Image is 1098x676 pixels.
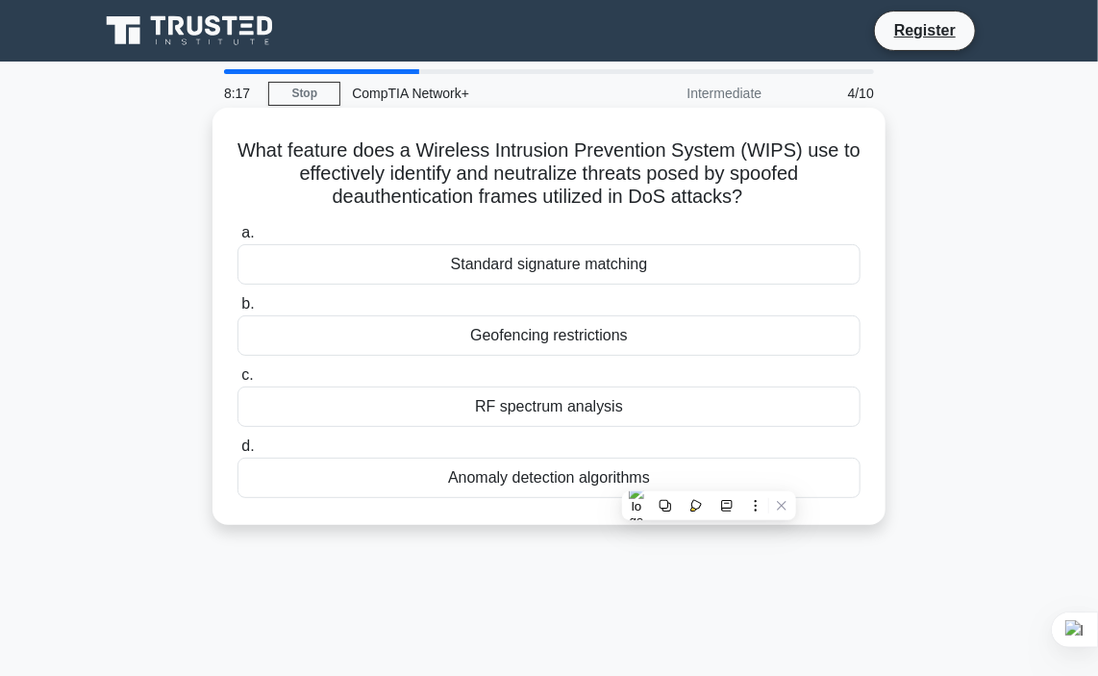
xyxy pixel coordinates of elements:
[236,138,862,210] h5: What feature does a Wireless Intrusion Prevention System (WIPS) use to effectively identify and n...
[340,74,605,113] div: CompTIA Network+
[605,74,773,113] div: Intermediate
[237,387,861,427] div: RF spectrum analysis
[237,458,861,498] div: Anomaly detection algorithms
[237,244,861,285] div: Standard signature matching
[241,366,253,383] span: c.
[268,82,340,106] a: Stop
[241,438,254,454] span: d.
[773,74,886,113] div: 4/10
[241,295,254,312] span: b.
[212,74,268,113] div: 8:17
[241,224,254,240] span: a.
[237,315,861,356] div: Geofencing restrictions
[883,18,967,42] a: Register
